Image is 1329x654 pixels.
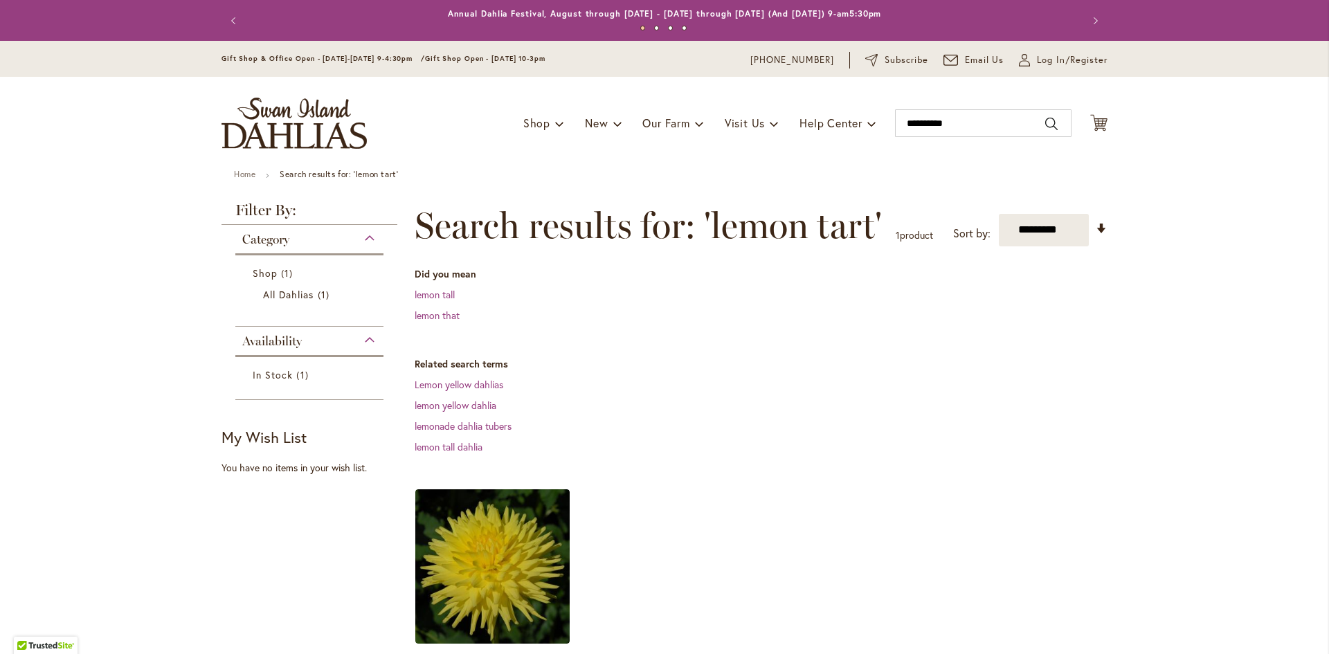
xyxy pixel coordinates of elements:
[642,116,689,130] span: Our Farm
[242,232,289,247] span: Category
[415,489,570,644] img: LEMON TART
[415,440,482,453] a: lemon tall dahlia
[640,26,645,30] button: 1 of 4
[281,266,296,280] span: 1
[221,54,425,63] span: Gift Shop & Office Open - [DATE]-[DATE] 9-4:30pm /
[263,288,314,301] span: All Dahlias
[415,419,512,433] a: lemonade dahlia tubers
[425,54,545,63] span: Gift Shop Open - [DATE] 10-3pm
[318,287,333,302] span: 1
[221,7,249,35] button: Previous
[1080,7,1107,35] button: Next
[221,427,307,447] strong: My Wish List
[280,169,398,179] strong: Search results for: 'lemon tart'
[943,53,1004,67] a: Email Us
[415,633,570,646] a: LEMON TART
[253,368,293,381] span: In Stock
[415,288,455,301] a: lemon tall
[253,266,370,280] a: Shop
[865,53,928,67] a: Subscribe
[242,334,302,349] span: Availability
[668,26,673,30] button: 3 of 4
[654,26,659,30] button: 2 of 4
[234,169,255,179] a: Home
[296,367,311,382] span: 1
[415,309,460,322] a: lemon that
[885,53,928,67] span: Subscribe
[415,399,496,412] a: lemon yellow dahlia
[953,221,991,246] label: Sort by:
[263,287,359,302] a: All Dahlias
[896,224,933,246] p: product
[221,203,397,225] strong: Filter By:
[1037,53,1107,67] span: Log In/Register
[1019,53,1107,67] a: Log In/Register
[221,98,367,149] a: store logo
[750,53,834,67] a: [PHONE_NUMBER]
[448,8,882,19] a: Annual Dahlia Festival, August through [DATE] - [DATE] through [DATE] (And [DATE]) 9-am5:30pm
[415,357,1107,371] dt: Related search terms
[965,53,1004,67] span: Email Us
[523,116,550,130] span: Shop
[253,367,370,382] a: In Stock 1
[682,26,687,30] button: 4 of 4
[221,461,406,475] div: You have no items in your wish list.
[799,116,862,130] span: Help Center
[253,266,278,280] span: Shop
[725,116,765,130] span: Visit Us
[896,228,900,242] span: 1
[415,205,882,246] span: Search results for: 'lemon tart'
[585,116,608,130] span: New
[415,267,1107,281] dt: Did you mean
[415,378,503,391] a: Lemon yellow dahlias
